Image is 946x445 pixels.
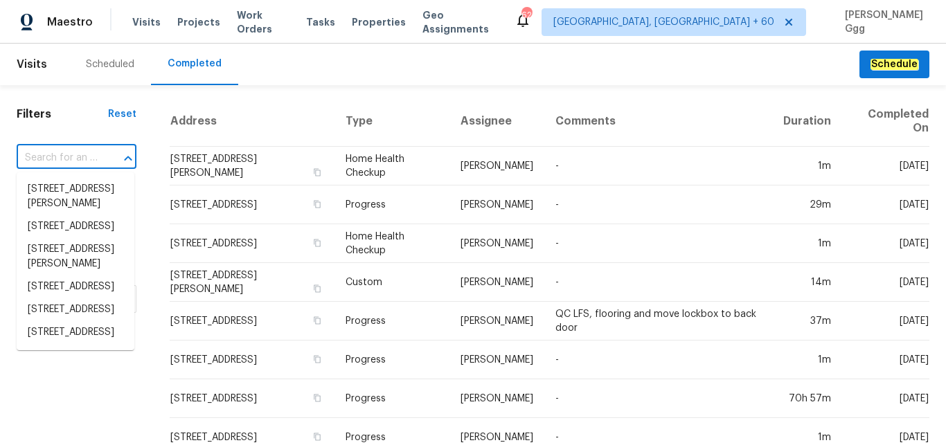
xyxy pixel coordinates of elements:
td: 1m [772,224,842,263]
td: - [544,340,772,379]
td: Home Health Checkup [334,147,449,185]
td: [PERSON_NAME] [449,379,544,418]
td: 70h 57m [772,379,842,418]
td: [PERSON_NAME] [449,263,544,302]
td: QC LFS, flooring and move lockbox to back door [544,302,772,340]
td: [PERSON_NAME] [449,185,544,224]
li: [STREET_ADDRESS] [17,321,134,344]
h1: Filters [17,107,108,121]
td: [DATE] [842,147,929,185]
td: [STREET_ADDRESS] [170,302,334,340]
div: 625 [521,8,531,22]
td: [PERSON_NAME] [449,340,544,379]
button: Copy Address [311,314,323,327]
td: Progress [334,302,449,340]
th: Comments [544,96,772,147]
td: - [544,379,772,418]
td: [DATE] [842,224,929,263]
span: Properties [352,15,406,29]
li: [STREET_ADDRESS][PERSON_NAME] [17,178,134,215]
em: Schedule [871,59,918,70]
th: Duration [772,96,842,147]
button: Copy Address [311,430,323,443]
li: [STREET_ADDRESS][PERSON_NAME] [17,344,134,381]
td: 1m [772,340,842,379]
span: Tasks [306,17,335,27]
div: Scheduled [86,57,134,71]
button: Copy Address [311,237,323,249]
span: Projects [177,15,220,29]
button: Close [118,149,138,168]
span: [GEOGRAPHIC_DATA], [GEOGRAPHIC_DATA] + 60 [553,15,774,29]
td: [STREET_ADDRESS] [170,185,334,224]
td: - [544,185,772,224]
td: [STREET_ADDRESS] [170,224,334,263]
th: Address [170,96,334,147]
td: Home Health Checkup [334,224,449,263]
button: Copy Address [311,282,323,295]
td: Progress [334,185,449,224]
span: Visits [132,15,161,29]
div: Completed [168,57,222,71]
th: Type [334,96,449,147]
span: [PERSON_NAME] Ggg [839,8,925,36]
span: Geo Assignments [422,8,498,36]
button: Copy Address [311,198,323,210]
li: [STREET_ADDRESS] [17,215,134,238]
button: Schedule [859,51,929,79]
td: 37m [772,302,842,340]
td: Progress [334,340,449,379]
td: 14m [772,263,842,302]
td: [PERSON_NAME] [449,147,544,185]
td: Custom [334,263,449,302]
td: [DATE] [842,302,929,340]
span: Visits [17,49,47,80]
li: [STREET_ADDRESS] [17,298,134,321]
td: - [544,224,772,263]
button: Copy Address [311,166,323,179]
li: [STREET_ADDRESS] [17,275,134,298]
td: [DATE] [842,340,929,379]
td: - [544,147,772,185]
td: Progress [334,379,449,418]
td: [PERSON_NAME] [449,302,544,340]
td: [DATE] [842,379,929,418]
div: Reset [108,107,136,121]
span: Maestro [47,15,93,29]
td: 29m [772,185,842,224]
button: Copy Address [311,392,323,404]
td: [DATE] [842,185,929,224]
td: 1m [772,147,842,185]
td: [STREET_ADDRESS] [170,340,334,379]
th: Completed On [842,96,929,147]
td: [DATE] [842,263,929,302]
td: [PERSON_NAME] [449,224,544,263]
span: Work Orders [237,8,289,36]
td: [STREET_ADDRESS][PERSON_NAME] [170,147,334,185]
input: Search for an address... [17,147,98,169]
th: Assignee [449,96,544,147]
button: Copy Address [311,353,323,365]
td: [STREET_ADDRESS][PERSON_NAME] [170,263,334,302]
li: [STREET_ADDRESS][PERSON_NAME] [17,238,134,275]
td: [STREET_ADDRESS] [170,379,334,418]
td: - [544,263,772,302]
